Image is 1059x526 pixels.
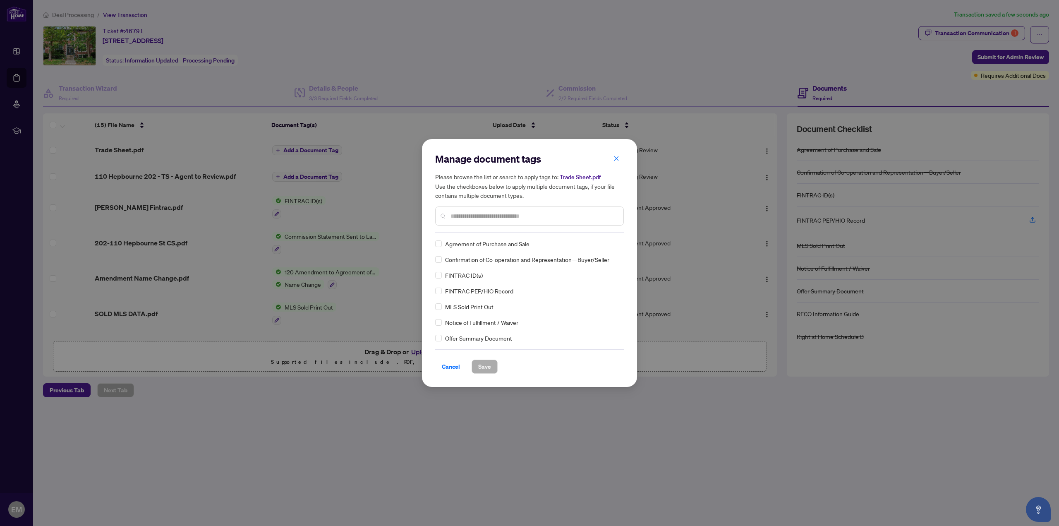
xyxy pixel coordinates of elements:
[445,255,609,264] span: Confirmation of Co-operation and Representation—Buyer/Seller
[445,318,518,327] span: Notice of Fulfillment / Waiver
[445,239,529,248] span: Agreement of Purchase and Sale
[1026,497,1051,522] button: Open asap
[435,360,467,374] button: Cancel
[435,172,624,200] h5: Please browse the list or search to apply tags to: Use the checkboxes below to apply multiple doc...
[560,173,601,181] span: Trade Sheet.pdf
[472,360,498,374] button: Save
[435,152,624,166] h2: Manage document tags
[445,271,483,280] span: FINTRAC ID(s)
[445,302,494,311] span: MLS Sold Print Out
[445,286,513,295] span: FINTRAC PEP/HIO Record
[613,156,619,161] span: close
[445,334,512,343] span: Offer Summary Document
[442,360,460,373] span: Cancel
